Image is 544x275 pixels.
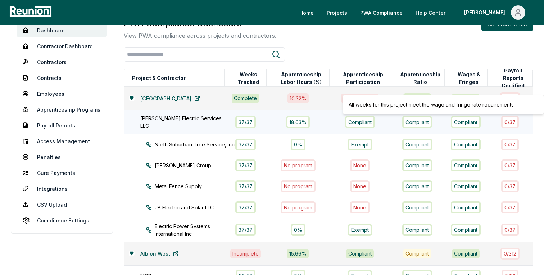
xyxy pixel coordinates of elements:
div: Compliant [452,94,480,103]
div: Compliant [403,249,431,258]
div: No program [281,180,316,192]
button: Payroll Reports Certified [494,71,532,85]
a: Payroll Reports [17,118,107,132]
a: PWA Compliance [354,5,408,20]
a: Dashboard [17,23,107,37]
div: 37 / 37 [235,116,256,128]
div: Compliant [402,116,432,128]
div: Compliant [402,180,432,192]
button: Apprenticeship Ratio [396,71,444,85]
div: 37 / 37 [235,201,256,213]
div: Compliant [402,159,432,171]
div: 0 / 37 [501,224,519,236]
a: [GEOGRAPHIC_DATA] [135,91,206,105]
div: 0 / 37 [501,139,519,150]
div: Incomplete [230,249,261,258]
div: Exempt [348,139,372,150]
a: Contractor Dashboard [17,39,107,53]
div: [PERSON_NAME] Group [146,162,237,169]
button: Project & Contractor [131,71,187,85]
div: 10.32 % [287,93,309,103]
a: Help Center [410,5,451,20]
div: None [350,159,370,171]
div: Metal Fence Supply [146,182,237,190]
div: Compliant [402,224,432,236]
a: Contractors [17,55,107,69]
div: 0 / 37 [501,180,519,192]
div: 0% [291,224,305,236]
div: 0 / 37 [501,116,519,128]
div: None [350,201,370,213]
button: Apprenticeship Labor Hours (%) [273,71,329,85]
div: No program [281,159,316,171]
div: 0 / 222 [500,92,520,104]
div: 37 / 37 [235,180,256,192]
button: Wages & Fringes [451,71,487,85]
a: Penalties [17,150,107,164]
div: Compliant [402,201,432,213]
div: 37 / 37 [235,224,256,236]
div: 37 / 37 [235,159,256,171]
a: Home [294,5,319,20]
a: Albion West [135,247,185,261]
div: Compliant [451,116,481,128]
div: Complete [232,94,259,103]
a: Contracts [17,71,107,85]
div: Compliant [346,249,374,258]
a: CSV Upload [17,197,107,212]
div: Compliant [451,180,481,192]
a: Integrations [17,181,107,196]
div: Compliant [403,93,431,103]
div: 15.66 % [287,249,309,258]
div: 18.63% [286,116,310,128]
div: 0 / 37 [501,201,519,213]
div: Compliant [451,159,481,171]
div: Electric Power Systems International Inc. [146,222,237,238]
a: Cure Payments [17,166,107,180]
button: [PERSON_NAME] [458,5,531,20]
a: Compliance Settings [17,213,107,227]
div: Compliant [452,249,480,258]
div: 0 / 37 [501,159,519,171]
div: JB Electric and Solar LLC [146,204,237,211]
div: [PERSON_NAME] Electric Services LLC [140,114,231,130]
div: Not Compliant [341,94,378,103]
a: Employees [17,86,107,101]
div: [PERSON_NAME] [464,5,508,20]
div: 0% [291,139,305,150]
div: Compliant [345,116,375,128]
div: 37 / 37 [235,139,256,150]
button: Apprenticeship Participation [336,71,390,85]
a: Apprenticeship Programs [17,102,107,117]
div: Exempt [348,224,372,236]
div: Compliant [451,201,481,213]
nav: Main [294,5,537,20]
button: Weeks Tracked [231,71,267,85]
div: Compliant [451,224,481,236]
div: None [350,180,370,192]
div: North Suburban Tree Service, Inc. [146,141,237,148]
a: Access Management [17,134,107,148]
div: 0 / 312 [500,248,520,260]
a: Projects [321,5,353,20]
div: No program [281,201,316,213]
p: View PWA compliance across projects and contractors. [124,31,276,40]
div: Compliant [402,139,432,150]
div: Compliant [451,139,481,150]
